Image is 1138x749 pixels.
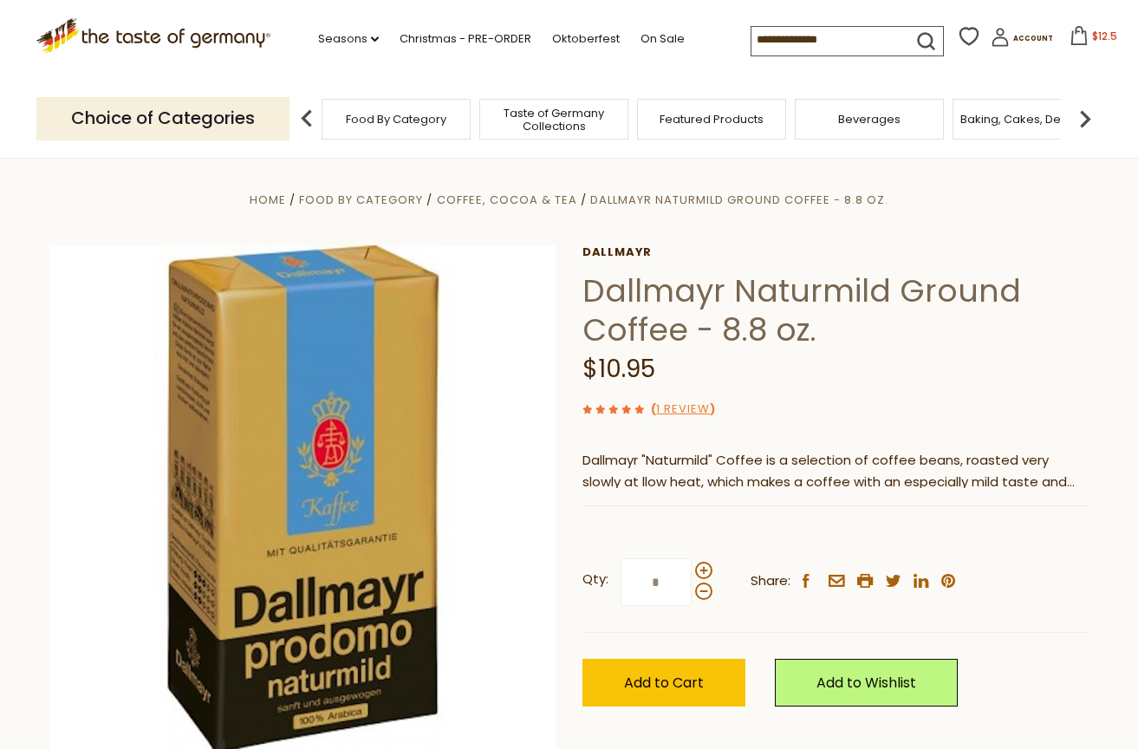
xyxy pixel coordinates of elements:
a: Seasons [318,29,379,49]
a: Dallmayr Naturmild Ground Coffee - 8.8 oz. [590,192,888,208]
a: On Sale [641,29,685,49]
span: Share: [751,570,790,592]
a: Coffee, Cocoa & Tea [437,192,577,208]
a: Taste of Germany Collections [484,107,623,133]
strong: Qty: [582,569,608,590]
a: Account [991,28,1053,53]
img: next arrow [1068,101,1102,136]
a: Food By Category [299,192,423,208]
span: ( ) [651,401,715,417]
a: Dallmayr [582,245,1089,259]
p: Choice of Categories [36,97,289,140]
button: Add to Cart [582,659,745,707]
input: Qty: [621,558,692,606]
h1: Dallmayr Naturmild Ground Coffee - 8.8 oz. [582,271,1089,349]
a: Oktoberfest [552,29,620,49]
a: Beverages [838,113,901,126]
a: Add to Wishlist [775,659,958,707]
button: $12.5 [1057,26,1130,52]
a: Christmas - PRE-ORDER [400,29,531,49]
span: $10.95 [582,352,655,386]
span: Add to Cart [624,673,704,693]
a: Baking, Cakes, Desserts [960,113,1095,126]
span: $12.5 [1092,29,1117,43]
a: Food By Category [346,113,446,126]
a: Featured Products [660,113,764,126]
img: previous arrow [289,101,324,136]
span: Account [1013,34,1053,43]
a: Home [250,192,286,208]
p: Dallmayr "Naturmild" Coffee is a selection of coffee beans, roasted very slowly at llow heat, whi... [582,450,1089,493]
a: 1 Review [656,401,710,419]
